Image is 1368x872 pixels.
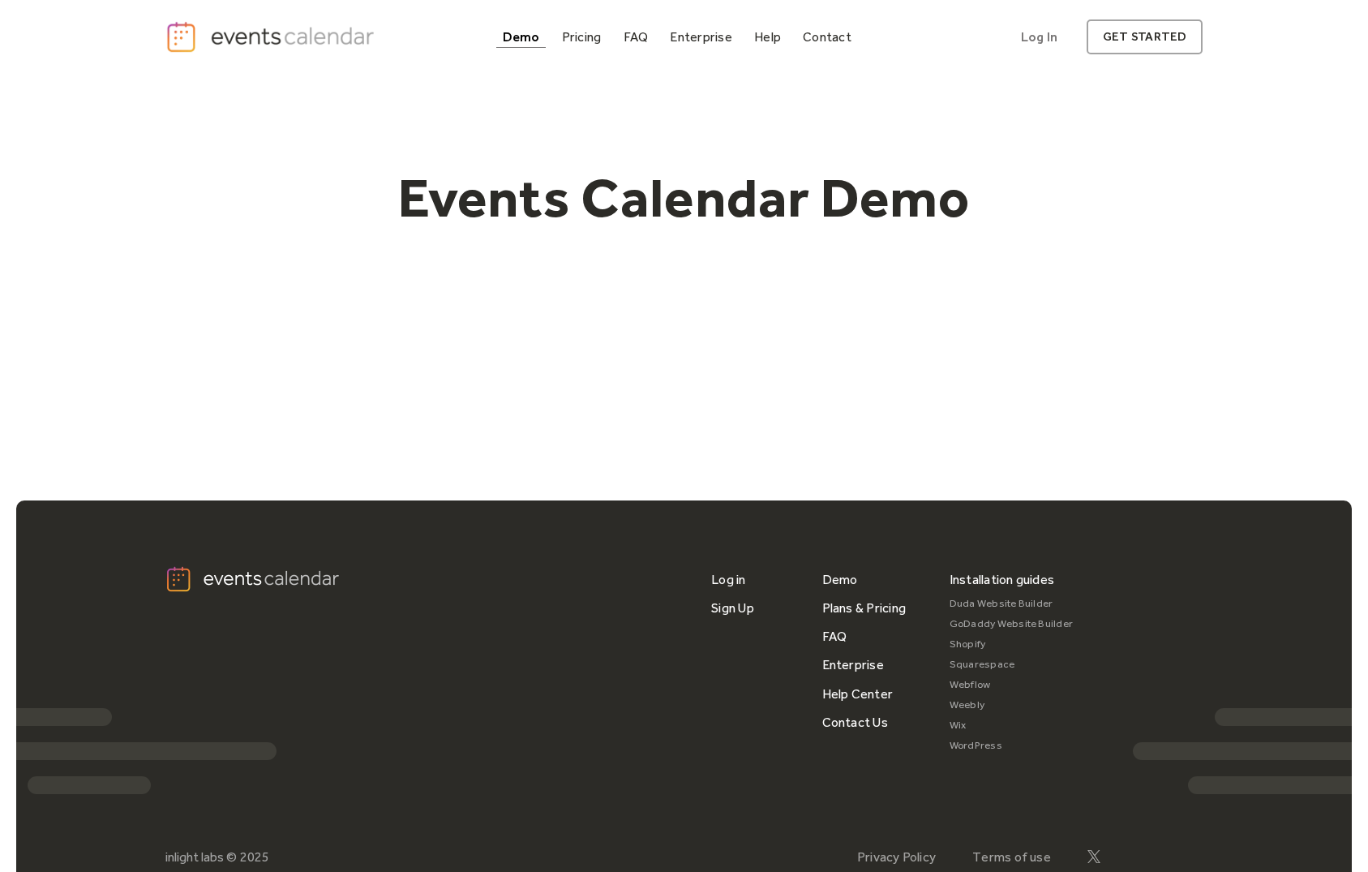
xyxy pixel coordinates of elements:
a: Terms of use [972,849,1051,865]
a: Privacy Policy [857,849,936,865]
a: get started [1087,19,1203,54]
div: Help [754,32,781,41]
div: Installation guides [950,565,1055,594]
a: Plans & Pricing [822,594,907,622]
a: Help Center [822,680,894,708]
a: WordPress [950,736,1074,756]
a: GoDaddy Website Builder [950,614,1074,634]
div: Demo [503,32,540,41]
a: Sign Up [711,594,754,622]
a: Wix [950,715,1074,736]
a: Log in [711,565,745,594]
div: Enterprise [670,32,731,41]
a: Help [748,26,787,48]
a: FAQ [617,26,655,48]
a: home [165,20,380,54]
a: Demo [822,565,858,594]
a: Enterprise [663,26,738,48]
a: Weebly [950,695,1074,715]
a: Squarespace [950,655,1074,675]
a: FAQ [822,622,847,651]
a: Enterprise [822,651,884,679]
div: 2025 [240,849,269,865]
div: Contact [803,32,851,41]
a: Shopify [950,634,1074,655]
h1: Events Calendar Demo [373,165,996,231]
div: inlight labs © [165,849,237,865]
a: Demo [496,26,547,48]
a: Log In [1005,19,1074,54]
a: Contact Us [822,708,888,737]
div: FAQ [624,32,649,41]
a: Pricing [555,26,608,48]
a: Webflow [950,675,1074,695]
a: Duda Website Builder [950,594,1074,614]
div: Pricing [562,32,602,41]
a: Contact [796,26,858,48]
